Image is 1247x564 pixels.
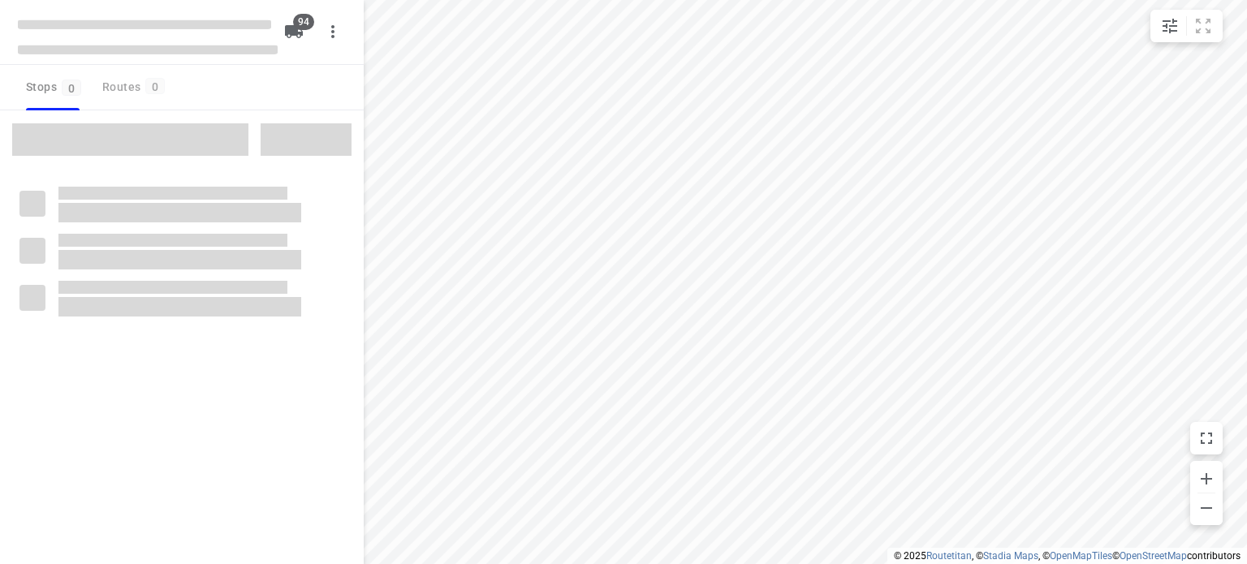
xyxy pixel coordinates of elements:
[983,550,1038,562] a: Stadia Maps
[1050,550,1112,562] a: OpenMapTiles
[1120,550,1187,562] a: OpenStreetMap
[926,550,972,562] a: Routetitan
[894,550,1241,562] li: © 2025 , © , © © contributors
[1150,10,1223,42] div: small contained button group
[1154,10,1186,42] button: Map settings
